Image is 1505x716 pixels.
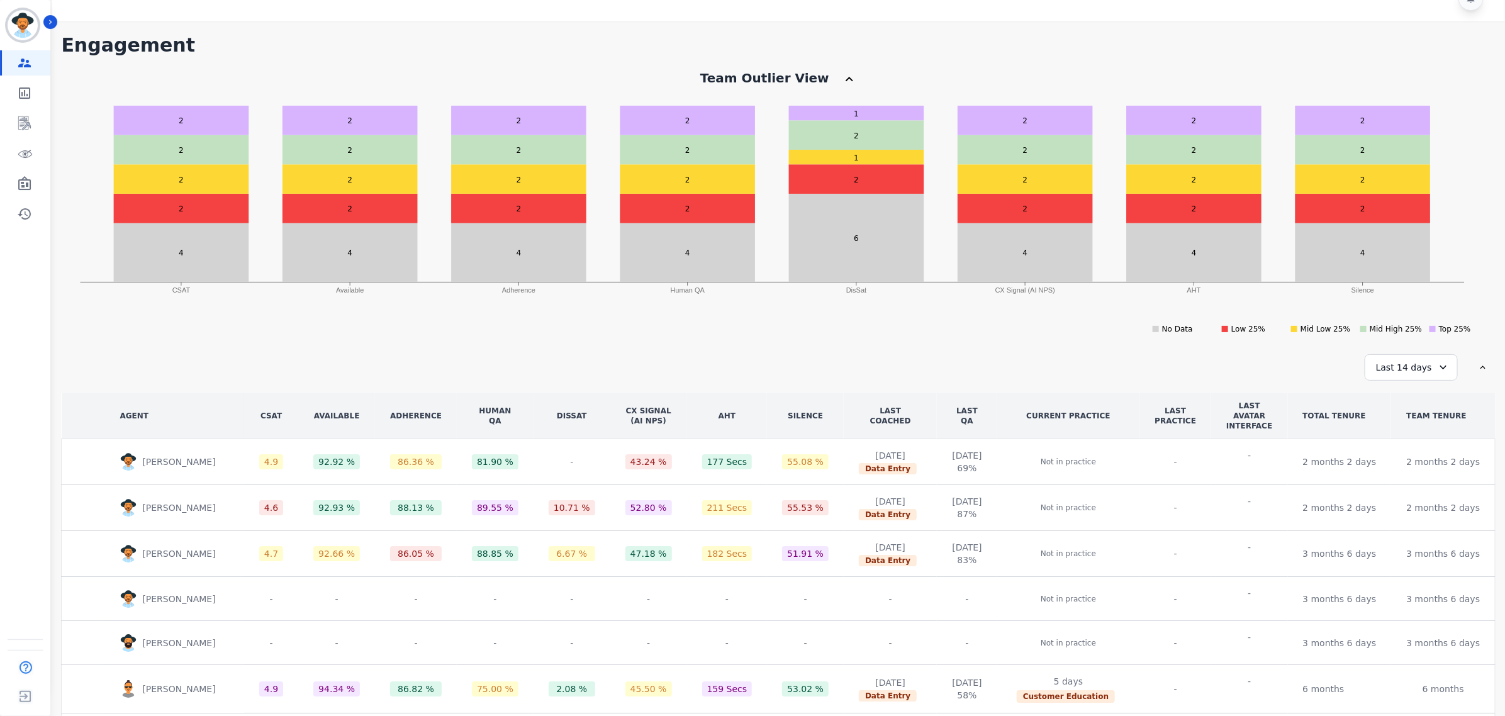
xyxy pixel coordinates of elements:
div: 88.13 % [398,501,434,514]
text: 2 [1023,146,1028,155]
span: Data Entry [859,509,917,520]
div: [DATE] [952,541,982,554]
div: 3 months 6 days [1303,637,1377,649]
div: Silence [782,411,829,421]
p: Not in practice [1041,456,1096,468]
div: 211 Secs [707,501,747,514]
div: [DATE] [952,449,982,462]
text: 4 [1192,249,1197,257]
text: CSAT [172,286,191,294]
div: 4.6 [264,501,278,514]
div: - [472,635,518,651]
div: 86.82 % [398,683,434,695]
div: - [390,635,442,651]
div: 5 days [1054,675,1083,688]
div: - [952,637,982,649]
text: 2 [1192,146,1197,155]
div: - [259,635,283,651]
div: - [625,591,672,607]
div: 2 months 2 days [1303,456,1377,468]
div: - [782,591,829,607]
div: 4.9 [264,456,278,468]
span: Data Entry [859,690,917,702]
text: 2 [1361,176,1366,184]
p: Not in practice [1041,501,1096,514]
span: Customer Education [1017,690,1115,703]
div: - [1248,675,1251,688]
div: LAST QA [952,406,982,426]
div: 177 Secs [707,456,747,468]
div: 81.90 % [477,456,513,468]
div: 10.71 % [554,501,590,514]
div: [DATE] [859,495,922,508]
p: Not in practice [1041,593,1096,605]
div: Last 14 days [1365,354,1458,381]
p: Not in practice [1041,547,1096,560]
div: 3 months 6 days [1406,593,1480,605]
img: Rounded avatar [120,680,137,698]
div: - [1248,495,1251,508]
text: Top 25% [1438,325,1471,333]
text: 4 [1023,249,1028,257]
p: [PERSON_NAME] [142,593,220,605]
div: - [702,635,753,651]
div: Human QA [472,406,518,426]
div: CX Signal (AI NPS) [625,406,672,426]
p: [PERSON_NAME] [142,683,220,695]
div: 92.92 % [318,456,355,468]
div: AHT [702,411,753,421]
text: 2 [517,204,522,213]
div: - [782,635,829,651]
div: CURRENT PRACTICE [1012,411,1125,421]
div: LAST AVATAR INTERFACE [1226,401,1272,431]
text: 2 [1361,116,1366,125]
div: CSAT [259,411,283,421]
div: 51.91 % [787,547,824,560]
p: [PERSON_NAME] [142,637,220,649]
text: No Data [1162,325,1193,333]
text: 2 [1023,204,1028,213]
text: AHT [1187,286,1201,294]
div: 52.80 % [630,501,667,514]
div: [DATE] [859,676,922,689]
div: 159 Secs [707,683,747,695]
text: 2 [1361,146,1366,155]
div: [DATE] [952,495,982,508]
div: 92.66 % [318,547,355,560]
text: Available [336,286,364,294]
div: - [1248,631,1251,644]
text: 2 [1192,116,1197,125]
div: - [390,591,442,607]
p: [PERSON_NAME] [142,501,220,514]
text: 2 [517,146,522,155]
div: 43.24 % [630,456,667,468]
div: 6.67 % [556,547,587,560]
p: [PERSON_NAME] [142,456,220,468]
div: - [859,637,922,649]
div: - [1155,593,1196,605]
div: 2 months 2 days [1303,501,1377,514]
div: 87% [952,508,982,520]
div: 55.08 % [787,456,824,468]
text: 2 [348,176,353,184]
div: - [1248,587,1251,600]
text: 2 [854,131,859,140]
div: - [1155,501,1196,514]
div: 3 months 6 days [1406,547,1480,560]
p: [PERSON_NAME] [142,547,220,560]
span: Data Entry [859,555,917,566]
div: - [259,591,283,607]
div: 69% [952,462,982,474]
text: 2 [348,146,353,155]
text: 2 [179,204,184,213]
text: 2 [854,176,859,184]
div: 55.53 % [787,501,824,514]
div: 86.36 % [398,456,434,468]
text: 2 [179,146,184,155]
text: 2 [517,176,522,184]
span: Data Entry [859,463,917,474]
div: AGENT [120,411,148,421]
div: - [1155,456,1196,468]
div: 6 months [1303,683,1345,695]
div: 94.34 % [318,683,355,695]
